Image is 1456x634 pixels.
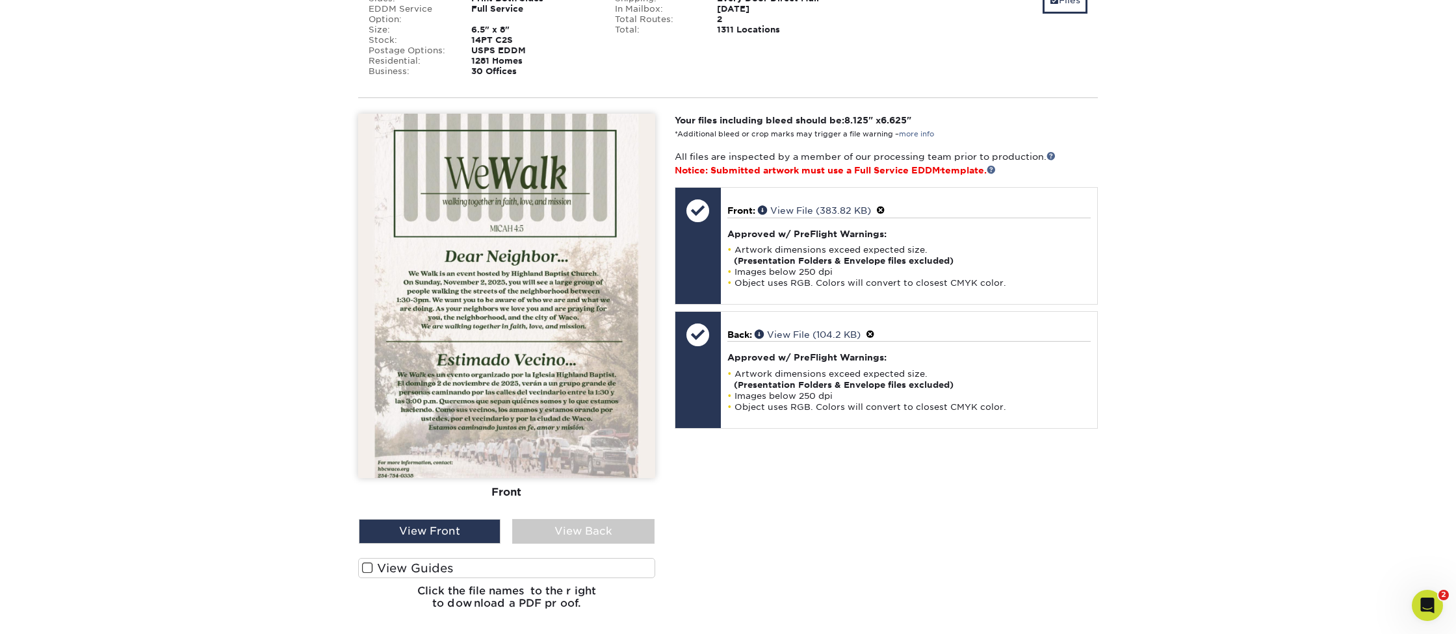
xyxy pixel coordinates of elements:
a: View File (104.2 KB) [755,329,861,340]
div: View Front [359,519,500,544]
div: Full Service [461,4,605,25]
strong: Your files including bleed should be: " x " [675,115,911,125]
label: View Guides [358,558,655,578]
div: 1281 Homes [461,56,605,66]
h6: Click the file names to the right to download a PDF proof. [358,585,655,620]
div: Postage Options: [359,45,461,56]
div: Front [358,477,655,506]
span: 6.625 [881,115,907,125]
div: Business: [359,66,461,77]
div: 14PT C2S [461,35,605,45]
span: 8.125 [844,115,868,125]
div: Stock: [359,35,461,45]
iframe: Intercom live chat [1412,590,1443,621]
small: *Additional bleed or crop marks may trigger a file warning – [675,130,934,138]
strong: (Presentation Folders & Envelope files excluded) [734,380,954,390]
div: [DATE] [707,4,851,14]
li: Object uses RGB. Colors will convert to closest CMYK color. [727,401,1091,412]
li: Artwork dimensions exceed expected size. [727,368,1091,390]
div: 1311 Locations [707,25,851,35]
span: ® [940,168,941,172]
div: USPS EDDM [461,45,605,56]
div: Residential: [359,56,461,66]
div: 6.5" x 8" [461,25,605,35]
div: Total Routes: [605,14,708,25]
div: EDDM Service Option: [359,4,461,25]
span: Notice: Submitted artwork must use a Full Service EDDM template. [675,165,996,175]
div: Total: [605,25,708,35]
strong: (Presentation Folders & Envelope files excluded) [734,256,954,266]
div: 2 [707,14,851,25]
a: more info [899,130,934,138]
div: Size: [359,25,461,35]
h4: Approved w/ PreFlight Warnings: [727,352,1091,362]
li: Images below 250 dpi [727,390,1091,401]
a: View File (383.82 KB) [758,205,871,216]
div: View Back [512,519,654,544]
li: Images below 250 dpi [727,266,1091,277]
h4: Approved w/ PreFlight Warnings: [727,229,1091,239]
span: Back: [727,329,752,340]
span: Front: [727,205,755,216]
div: In Mailbox: [605,4,708,14]
span: 2 [1438,590,1449,600]
li: Object uses RGB. Colors will convert to closest CMYK color. [727,277,1091,288]
li: Artwork dimensions exceed expected size. [727,244,1091,266]
p: All files are inspected by a member of our processing team prior to production. [675,150,1098,177]
div: 30 Offices [461,66,605,77]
